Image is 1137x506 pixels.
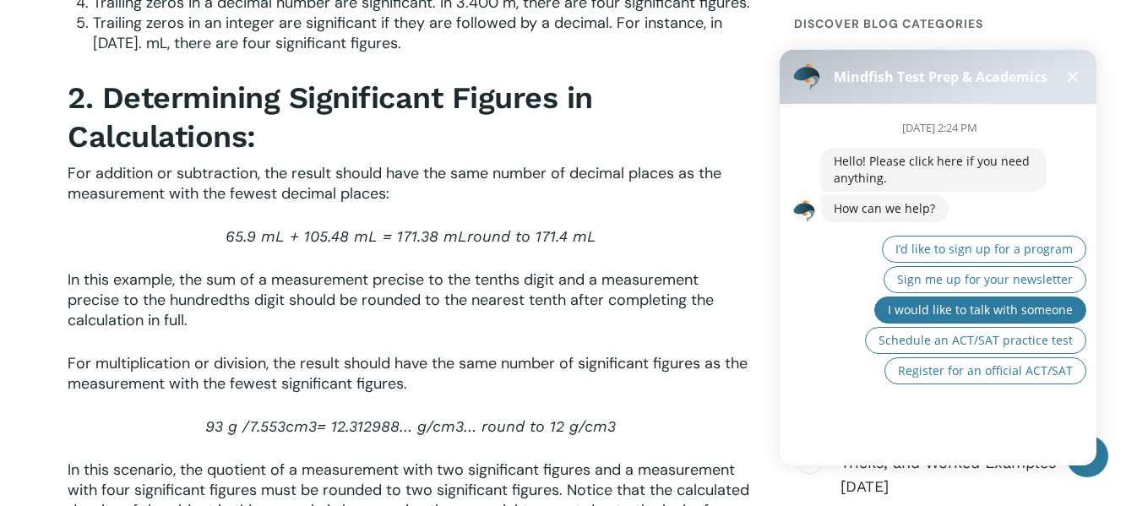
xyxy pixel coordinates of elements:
[68,269,714,330] span: In this example, the sum of a measurement precise to the tenths digit and a measurement precise t...
[794,8,1069,39] h4: Discover Blog Categories
[226,227,467,245] span: 65.9 mL + 105.48 mL = 171.38 mL
[467,227,596,245] span: round to 171.4 mL
[249,417,286,435] span: 7.553
[317,417,432,435] span: = 12.312988… g/
[763,26,1113,482] iframe: Chatbot
[286,417,308,435] span: cm
[841,476,1069,497] span: [DATE]
[205,417,249,435] span: 93 g /
[68,353,748,394] span: For multiplication or division, the result should have the same number of significant figures as ...
[455,417,476,435] span: 3…
[481,417,585,435] span: round to 12 g/
[607,417,616,435] span: 3
[93,13,722,53] span: Trailing zeros in an integer are significant if they are followed by a decimal. For instance, in ...
[68,80,593,155] strong: 2. Determining Significant Figures in Calculations:
[585,417,607,435] span: cm
[68,163,721,204] span: For addition or subtraction, the result should have the same number of decimal places as the meas...
[432,417,455,435] span: cm
[308,417,317,435] span: 3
